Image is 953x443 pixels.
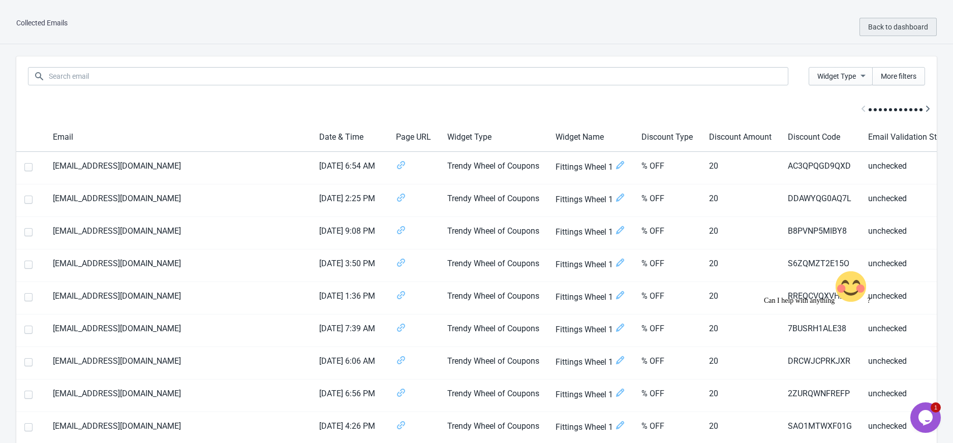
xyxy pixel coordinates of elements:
[439,217,547,249] td: Trendy Wheel of Coupons
[809,67,873,85] button: Widget Type
[633,314,701,347] td: % OFF
[918,100,937,119] button: Scroll table right one column
[4,30,110,38] span: Can I help with anything ?
[701,217,780,249] td: 20
[311,217,388,249] td: [DATE] 9:08 PM
[780,184,860,217] td: DDAWYQG0AQ7L
[48,67,788,85] input: Search email
[311,379,388,412] td: [DATE] 6:56 PM
[868,23,928,31] span: Back to dashboard
[45,347,311,379] td: [EMAIL_ADDRESS][DOMAIN_NAME]
[45,123,311,152] th: Email
[439,152,547,184] td: Trendy Wheel of Coupons
[556,388,625,401] span: Fittings Wheel 1
[439,379,547,412] td: Trendy Wheel of Coupons
[45,249,311,282] td: [EMAIL_ADDRESS][DOMAIN_NAME]
[311,282,388,314] td: [DATE] 1:36 PM
[556,355,625,369] span: Fittings Wheel 1
[556,193,625,206] span: Fittings Wheel 1
[633,152,701,184] td: % OFF
[633,379,701,412] td: % OFF
[311,123,388,152] th: Date & Time
[633,282,701,314] td: % OFF
[45,184,311,217] td: [EMAIL_ADDRESS][DOMAIN_NAME]
[45,217,311,249] td: [EMAIL_ADDRESS][DOMAIN_NAME]
[780,123,860,152] th: Discount Code
[780,249,860,282] td: S6ZQMZT2E15O
[701,123,780,152] th: Discount Amount
[556,225,625,239] span: Fittings Wheel 1
[780,217,860,249] td: B8PVNP5MIBY8
[556,258,625,271] span: Fittings Wheel 1
[701,379,780,412] td: 20
[633,123,701,152] th: Discount Type
[859,18,937,36] button: Back to dashboard
[910,402,943,433] iframe: chat widget
[311,314,388,347] td: [DATE] 7:39 AM
[439,249,547,282] td: Trendy Wheel of Coupons
[701,347,780,379] td: 20
[547,123,633,152] th: Widget Name
[817,72,856,80] span: Widget Type
[311,347,388,379] td: [DATE] 6:06 AM
[701,152,780,184] td: 20
[701,314,780,347] td: 20
[556,290,625,304] span: Fittings Wheel 1
[701,249,780,282] td: 20
[439,184,547,217] td: Trendy Wheel of Coupons
[311,249,388,282] td: [DATE] 3:50 PM
[439,123,547,152] th: Widget Type
[75,4,107,37] img: :blush:
[701,184,780,217] td: 20
[760,266,943,397] iframe: chat widget
[311,184,388,217] td: [DATE] 2:25 PM
[872,67,925,85] button: More filters
[701,282,780,314] td: 20
[633,347,701,379] td: % OFF
[633,249,701,282] td: % OFF
[388,123,439,152] th: Page URL
[45,314,311,347] td: [EMAIL_ADDRESS][DOMAIN_NAME]
[556,160,625,174] span: Fittings Wheel 1
[633,184,701,217] td: % OFF
[556,323,625,336] span: Fittings Wheel 1
[633,217,701,249] td: % OFF
[439,282,547,314] td: Trendy Wheel of Coupons
[780,152,860,184] td: AC3QPQGD9QXD
[45,379,311,412] td: [EMAIL_ADDRESS][DOMAIN_NAME]
[45,152,311,184] td: [EMAIL_ADDRESS][DOMAIN_NAME]
[4,4,187,39] div: Can I help with anything😊?
[439,347,547,379] td: Trendy Wheel of Coupons
[45,282,311,314] td: [EMAIL_ADDRESS][DOMAIN_NAME]
[556,420,625,434] span: Fittings Wheel 1
[439,314,547,347] td: Trendy Wheel of Coupons
[311,152,388,184] td: [DATE] 6:54 AM
[881,72,916,80] span: More filters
